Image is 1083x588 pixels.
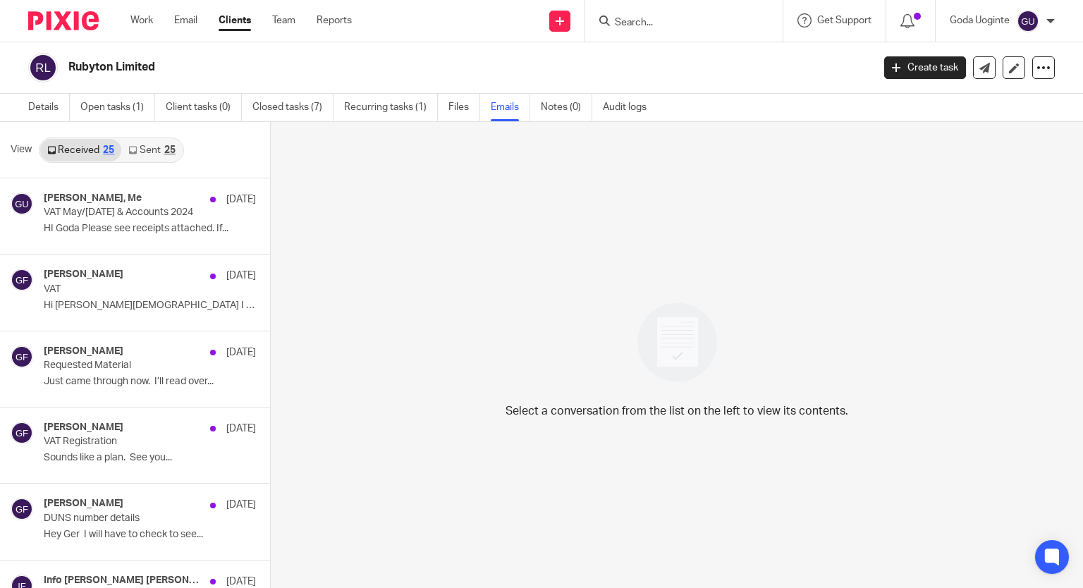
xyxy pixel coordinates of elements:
[166,94,242,121] a: Client tasks (0)
[11,345,33,368] img: svg%3E
[11,422,33,444] img: svg%3E
[28,11,99,30] img: Pixie
[272,13,295,27] a: Team
[950,13,1010,27] p: Goda Uoginte
[174,13,197,27] a: Email
[44,207,214,219] p: VAT May/[DATE] & Accounts 2024
[44,376,256,388] p: Just came through now. I’ll read over...
[44,529,256,541] p: Hey Ger I will have to check to see...
[44,436,214,448] p: VAT Registration
[11,192,33,215] img: svg%3E
[40,139,121,161] a: Received25
[541,94,592,121] a: Notes (0)
[491,94,530,121] a: Emails
[44,513,214,525] p: DUNS number details
[44,283,214,295] p: VAT
[121,139,182,161] a: Sent25
[130,13,153,27] a: Work
[11,269,33,291] img: svg%3E
[44,223,256,235] p: HI Goda Please see receipts attached. If...
[226,192,256,207] p: [DATE]
[219,13,251,27] a: Clients
[884,56,966,79] a: Create task
[11,142,32,157] span: View
[44,575,203,587] h4: Info [PERSON_NAME] [PERSON_NAME]
[226,345,256,360] p: [DATE]
[226,269,256,283] p: [DATE]
[68,60,704,75] h2: Rubyton Limited
[603,94,657,121] a: Audit logs
[628,293,726,391] img: image
[344,94,438,121] a: Recurring tasks (1)
[226,422,256,436] p: [DATE]
[1017,10,1039,32] img: svg%3E
[613,17,740,30] input: Search
[448,94,480,121] a: Files
[252,94,334,121] a: Closed tasks (7)
[44,360,214,372] p: Requested Material
[44,345,123,357] h4: [PERSON_NAME]
[44,192,142,204] h4: [PERSON_NAME], Me
[103,145,114,155] div: 25
[11,498,33,520] img: svg%3E
[28,53,58,82] img: svg%3E
[317,13,352,27] a: Reports
[80,94,155,121] a: Open tasks (1)
[817,16,871,25] span: Get Support
[28,94,70,121] a: Details
[506,403,848,419] p: Select a conversation from the list on the left to view its contents.
[164,145,176,155] div: 25
[226,498,256,512] p: [DATE]
[44,269,123,281] h4: [PERSON_NAME]
[44,498,123,510] h4: [PERSON_NAME]
[44,300,256,312] p: Hi [PERSON_NAME][DEMOGRAPHIC_DATA] I thought I agreed to the...
[44,422,123,434] h4: [PERSON_NAME]
[44,452,256,464] p: Sounds like a plan. See you...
